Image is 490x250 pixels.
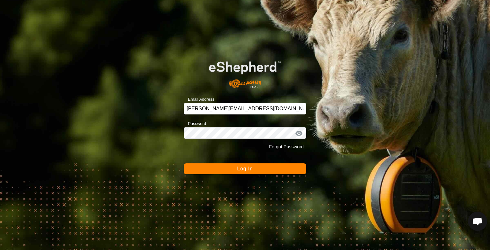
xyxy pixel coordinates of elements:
button: Log In [184,163,306,174]
a: Forgot Password [269,144,304,149]
div: Open chat [468,212,487,231]
span: Log In [237,166,253,171]
input: Email Address [184,103,306,114]
img: E-shepherd Logo [196,51,294,93]
label: Email Address [184,96,214,103]
label: Password [184,121,206,127]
